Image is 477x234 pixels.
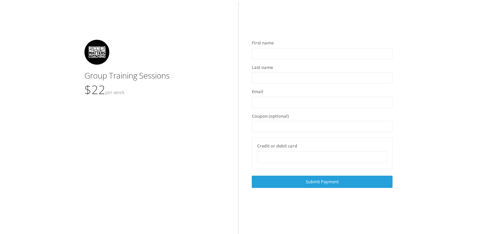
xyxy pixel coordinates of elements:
[257,143,297,149] label: Credit or debit card
[252,176,393,188] a: Submit Payment
[252,88,263,95] label: Email
[252,113,289,120] label: Coupon (optional)
[84,82,125,98] span: $22
[252,64,273,71] label: Last name
[105,89,125,95] small: Per Week
[261,154,383,160] iframe: Secure card payment input frame
[84,71,225,80] h3: Group Training Sessions
[252,40,274,46] label: First name
[306,179,339,185] span: Submit Payment
[84,40,109,65] img: RunningMatters_Coaching_Logo_Circle_BLACK_RGB.jpg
